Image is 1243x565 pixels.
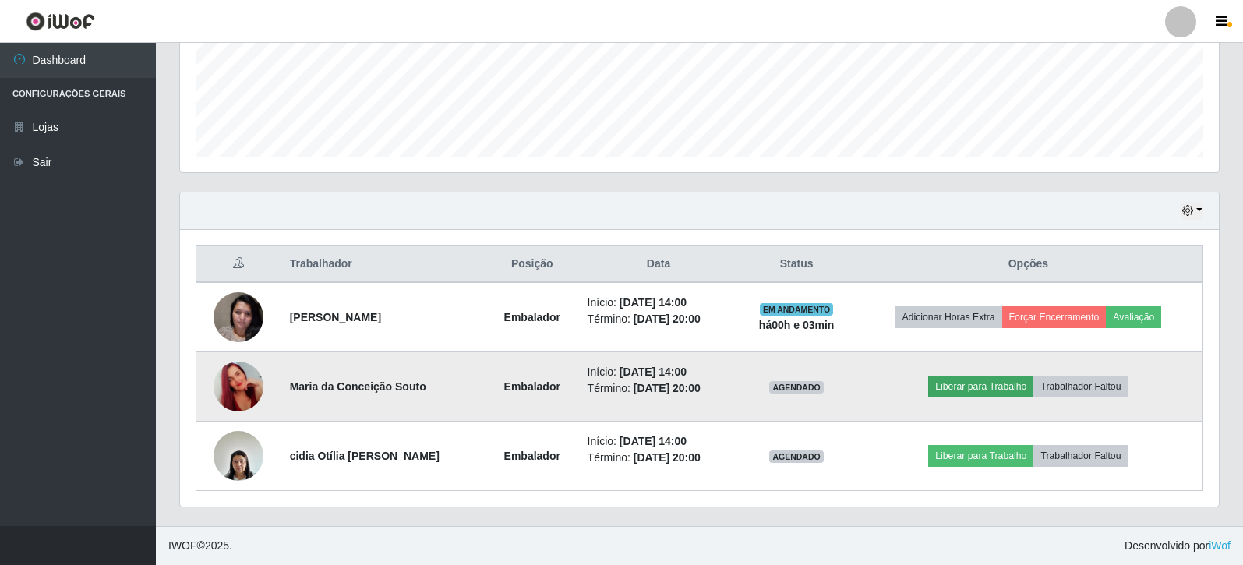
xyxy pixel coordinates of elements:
strong: Embalador [504,311,560,323]
button: Adicionar Horas Extra [895,306,1001,328]
strong: há 00 h e 03 min [759,319,835,331]
li: Término: [588,380,730,397]
button: Trabalhador Faltou [1033,376,1128,397]
a: iWof [1209,539,1231,552]
button: Forçar Encerramento [1002,306,1107,328]
time: [DATE] 14:00 [620,435,687,447]
th: Status [739,246,853,283]
th: Posição [486,246,578,283]
strong: Maria da Conceição Souto [290,380,426,393]
img: 1682608462576.jpeg [214,284,263,350]
time: [DATE] 14:00 [620,365,687,378]
th: Data [578,246,740,283]
span: EM ANDAMENTO [760,303,834,316]
th: Trabalhador [281,246,486,283]
img: 1690487685999.jpeg [214,422,263,489]
li: Término: [588,311,730,327]
strong: Embalador [504,380,560,393]
span: AGENDADO [769,450,824,463]
strong: [PERSON_NAME] [290,311,381,323]
button: Trabalhador Faltou [1033,445,1128,467]
strong: cidia Otília [PERSON_NAME] [290,450,440,462]
span: Desenvolvido por [1125,538,1231,554]
th: Opções [854,246,1203,283]
li: Início: [588,295,730,311]
span: © 2025 . [168,538,232,554]
time: [DATE] 20:00 [634,382,701,394]
time: [DATE] 14:00 [620,296,687,309]
img: 1746815738665.jpeg [214,342,263,431]
li: Início: [588,364,730,380]
li: Início: [588,433,730,450]
button: Avaliação [1106,306,1161,328]
button: Liberar para Trabalho [928,445,1033,467]
strong: Embalador [504,450,560,462]
button: Liberar para Trabalho [928,376,1033,397]
time: [DATE] 20:00 [634,313,701,325]
span: AGENDADO [769,381,824,394]
img: CoreUI Logo [26,12,95,31]
span: IWOF [168,539,197,552]
time: [DATE] 20:00 [634,451,701,464]
li: Término: [588,450,730,466]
